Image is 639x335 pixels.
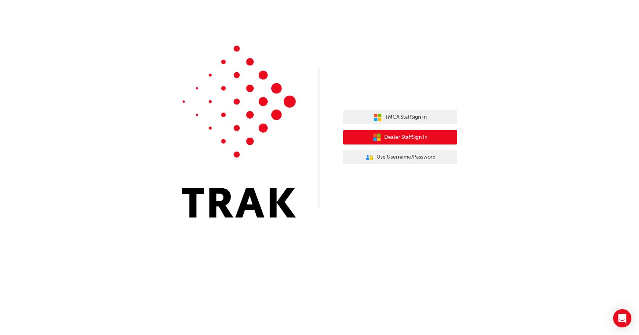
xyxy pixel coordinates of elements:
[384,133,428,142] span: Dealer Staff Sign In
[377,153,436,162] span: Use Username/Password
[182,46,296,218] img: Trak
[385,113,427,122] span: TMCA Staff Sign In
[613,309,631,327] div: Open Intercom Messenger
[343,110,457,125] button: TMCA StaffSign In
[343,150,457,165] button: Use Username/Password
[343,130,457,144] button: Dealer StaffSign In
